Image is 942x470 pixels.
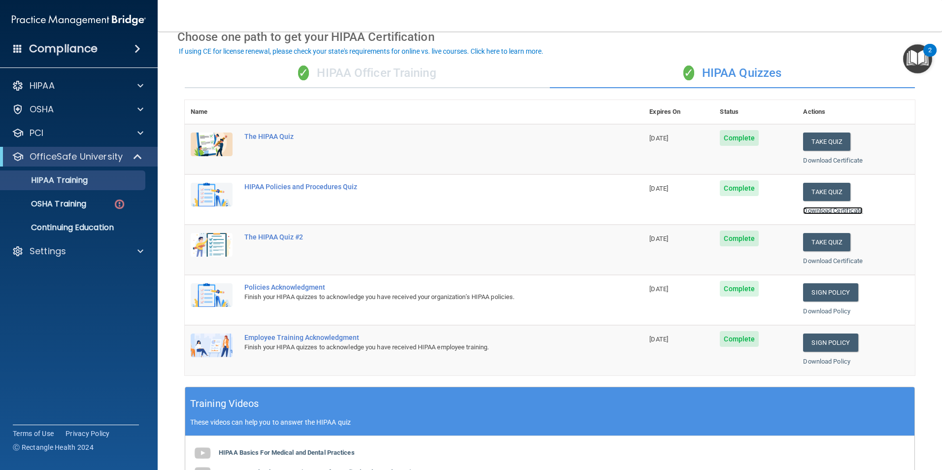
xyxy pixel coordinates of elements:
a: OSHA [12,103,143,115]
img: PMB logo [12,10,146,30]
th: Status [714,100,797,124]
p: Settings [30,245,66,257]
span: [DATE] [649,285,668,293]
img: gray_youtube_icon.38fcd6cc.png [193,443,212,463]
div: The HIPAA Quiz [244,133,594,140]
span: Complete [720,231,759,246]
div: HIPAA Quizzes [550,59,915,88]
h4: Compliance [29,42,98,56]
button: Open Resource Center, 2 new notifications [903,44,932,73]
div: Choose one path to get your HIPAA Certification [177,23,922,51]
a: Privacy Policy [66,429,110,438]
a: Sign Policy [803,283,858,302]
div: Finish your HIPAA quizzes to acknowledge you have received HIPAA employee training. [244,341,594,353]
span: [DATE] [649,134,668,142]
a: OfficeSafe University [12,151,143,163]
button: Take Quiz [803,133,850,151]
span: ✓ [683,66,694,80]
a: Download Policy [803,358,850,365]
span: Ⓒ Rectangle Health 2024 [13,442,94,452]
div: If using CE for license renewal, please check your state's requirements for online vs. live cours... [179,48,543,55]
a: Terms of Use [13,429,54,438]
th: Expires On [643,100,714,124]
a: Download Certificate [803,207,863,214]
span: Complete [720,180,759,196]
span: [DATE] [649,185,668,192]
span: Complete [720,130,759,146]
p: HIPAA [30,80,55,92]
span: [DATE] [649,235,668,242]
p: OfficeSafe University [30,151,123,163]
a: Download Certificate [803,157,863,164]
div: Policies Acknowledgment [244,283,594,291]
span: [DATE] [649,336,668,343]
p: PCI [30,127,43,139]
b: HIPAA Basics For Medical and Dental Practices [219,449,355,456]
div: Finish your HIPAA quizzes to acknowledge you have received your organization’s HIPAA policies. [244,291,594,303]
button: Take Quiz [803,183,850,201]
img: danger-circle.6113f641.png [113,198,126,210]
div: Employee Training Acknowledgment [244,334,594,341]
div: HIPAA Officer Training [185,59,550,88]
a: PCI [12,127,143,139]
span: Complete [720,281,759,297]
div: 2 [928,50,932,63]
div: The HIPAA Quiz #2 [244,233,594,241]
span: ✓ [298,66,309,80]
p: OSHA Training [6,199,86,209]
p: OSHA [30,103,54,115]
a: HIPAA [12,80,143,92]
div: HIPAA Policies and Procedures Quiz [244,183,594,191]
a: Settings [12,245,143,257]
th: Actions [797,100,915,124]
a: Download Policy [803,307,850,315]
button: Take Quiz [803,233,850,251]
p: Continuing Education [6,223,141,233]
button: If using CE for license renewal, please check your state's requirements for online vs. live cours... [177,46,545,56]
a: Sign Policy [803,334,858,352]
span: Complete [720,331,759,347]
a: Download Certificate [803,257,863,265]
h5: Training Videos [190,395,259,412]
p: These videos can help you to answer the HIPAA quiz [190,418,909,426]
th: Name [185,100,238,124]
p: HIPAA Training [6,175,88,185]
